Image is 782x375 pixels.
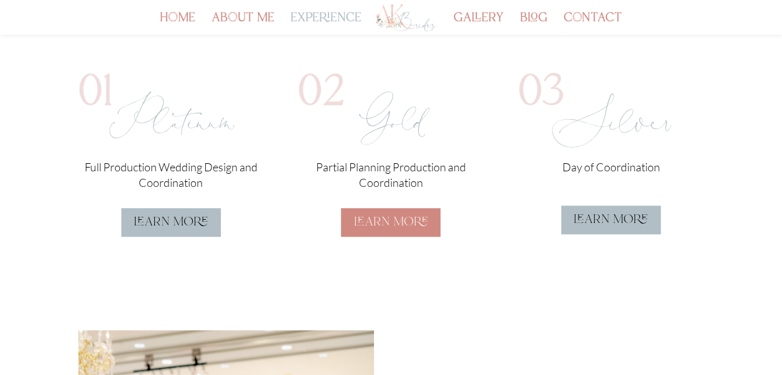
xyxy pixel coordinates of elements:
p: Partial Planning Production and Coordination [298,159,483,191]
p: Platinum [78,126,264,142]
a: learn more [121,208,221,237]
a: experience [291,14,361,35]
a: about me [212,14,274,35]
a: gallery [454,14,504,35]
p: Full Production Wedding Design and Coordination [78,159,264,191]
a: contact [564,14,622,35]
a: blog [520,14,547,35]
h1: 03 [518,72,704,121]
p: Day of Coordination [518,159,704,175]
a: home [160,14,195,35]
p: Gold [298,126,483,142]
p: Silver [518,126,704,142]
h1: 02 [298,72,483,121]
a: learn more [561,206,661,234]
h1: 01 [78,72,264,121]
img: Los Angeles Wedding Planner - AK Brides [375,3,437,33]
a: learn more [341,208,440,237]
